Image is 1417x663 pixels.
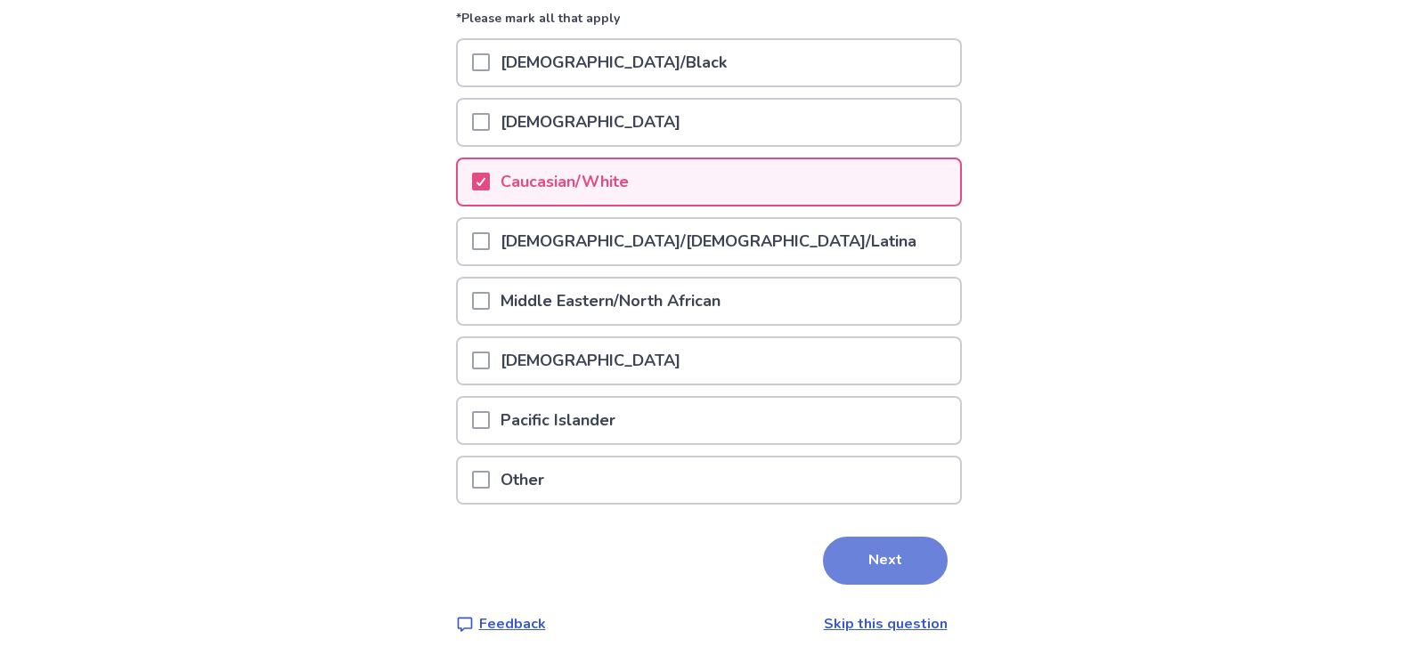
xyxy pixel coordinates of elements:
[490,398,626,443] p: Pacific Islander
[824,614,948,634] a: Skip this question
[490,100,691,145] p: [DEMOGRAPHIC_DATA]
[479,613,546,635] p: Feedback
[490,457,555,503] p: Other
[490,40,737,85] p: [DEMOGRAPHIC_DATA]/Black
[490,159,639,205] p: Caucasian/White
[823,537,948,585] button: Next
[490,279,731,324] p: Middle Eastern/North African
[490,219,927,264] p: [DEMOGRAPHIC_DATA]/[DEMOGRAPHIC_DATA]/Latina
[490,338,691,384] p: [DEMOGRAPHIC_DATA]
[456,9,962,38] p: *Please mark all that apply
[456,613,546,635] a: Feedback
